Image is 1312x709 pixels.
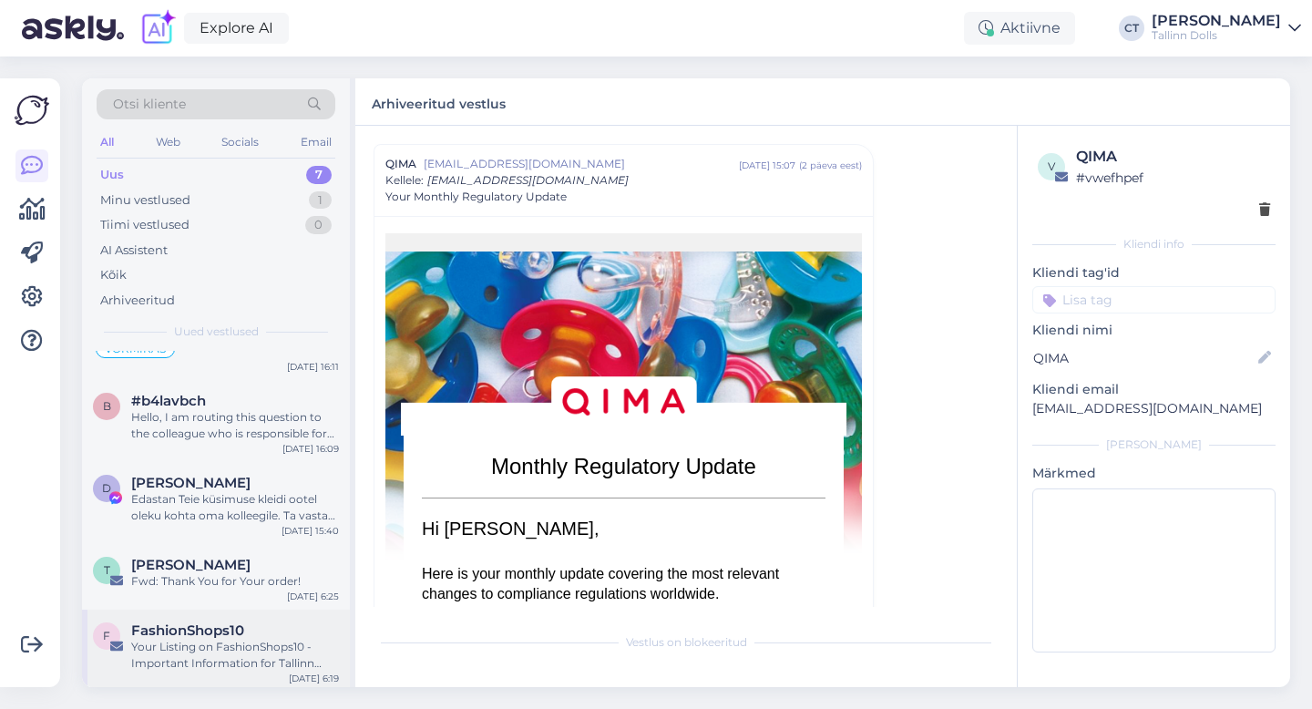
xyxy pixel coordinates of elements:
div: Edastan Teie küsimuse kleidi ootel oleku kohta oma kolleegile. Ta vastab Teile esimesel võimalusel. [131,491,339,524]
span: b [103,399,111,413]
img: September_Recap-Right-EN.png [844,436,862,627]
span: F [103,629,110,642]
div: AI Assistent [100,241,168,260]
p: Kliendi tag'id [1032,263,1276,283]
div: 1 [309,191,332,210]
span: Vestlus on blokeeritud [626,634,747,651]
div: [DATE] 16:11 [287,360,339,374]
span: D [102,481,111,495]
p: Kliendi nimi [1032,321,1276,340]
span: [EMAIL_ADDRESS][DOMAIN_NAME] [427,173,629,187]
span: Otsi kliente [113,95,186,114]
div: [PERSON_NAME] [1032,437,1276,453]
p: Kliendi email [1032,380,1276,399]
div: [PERSON_NAME] [1152,14,1281,28]
span: Your Monthly Regulatory Update [385,189,567,205]
div: [DATE] 15:40 [282,524,339,538]
div: Aktiivne [964,12,1075,45]
input: Lisa tag [1032,286,1276,313]
div: [DATE] 15:07 [739,159,795,172]
div: Monthly Regulatory Update [431,454,816,479]
span: QIMA [385,156,416,172]
div: Web [152,130,184,154]
img: September_Recap-Main-EN.png [385,252,862,436]
div: Uus [100,166,124,184]
div: Your Listing on FashionShops10 - Important Information for Tallinn Dolls [131,639,339,672]
label: Arhiveeritud vestlus [372,89,506,114]
div: QIMA [1076,146,1270,168]
span: Hi [PERSON_NAME], [422,519,599,539]
img: Askly Logo [15,93,49,128]
div: [DATE] 16:09 [282,442,339,456]
span: Uued vestlused [174,324,259,340]
p: Märkmed [1032,464,1276,483]
a: Explore AI [184,13,289,44]
div: Tiimi vestlused [100,216,190,234]
div: 0 [305,216,332,234]
div: Minu vestlused [100,191,190,210]
span: Dagmar Adur [131,475,251,491]
input: Lisa nimi [1033,348,1255,368]
img: explore-ai [138,9,177,47]
div: Kõik [100,266,127,284]
div: Socials [218,130,262,154]
div: # vwefhpef [1076,168,1270,188]
div: Kliendi info [1032,236,1276,252]
div: Fwd: Thank You for Your order! [131,573,339,590]
div: CT [1119,15,1144,41]
div: [DATE] 6:25 [287,590,339,603]
div: All [97,130,118,154]
span: FashionShops10 [131,622,244,639]
div: Email [297,130,335,154]
div: 7 [306,166,332,184]
div: ( 2 päeva eest ) [799,159,862,172]
span: Kellele : [385,173,424,187]
span: Tatjana Vürst [131,557,251,573]
img: September_Recap-Left-EN.png [385,436,404,627]
span: #b4lavbch [131,393,206,409]
div: Arhiveeritud [100,292,175,310]
div: Tallinn Dolls [1152,28,1281,43]
span: [EMAIL_ADDRESS][DOMAIN_NAME] [424,156,739,172]
a: [PERSON_NAME]Tallinn Dolls [1152,14,1301,43]
span: T [104,563,110,577]
div: Hello, I am routing this question to the colleague who is responsible for this topic. The reply m... [131,409,339,442]
p: [EMAIL_ADDRESS][DOMAIN_NAME] [1032,399,1276,418]
div: Here is your monthly update covering the most relevant changes to compliance regulations worldwide. [422,517,825,604]
span: v [1048,159,1055,173]
div: [DATE] 6:19 [289,672,339,685]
